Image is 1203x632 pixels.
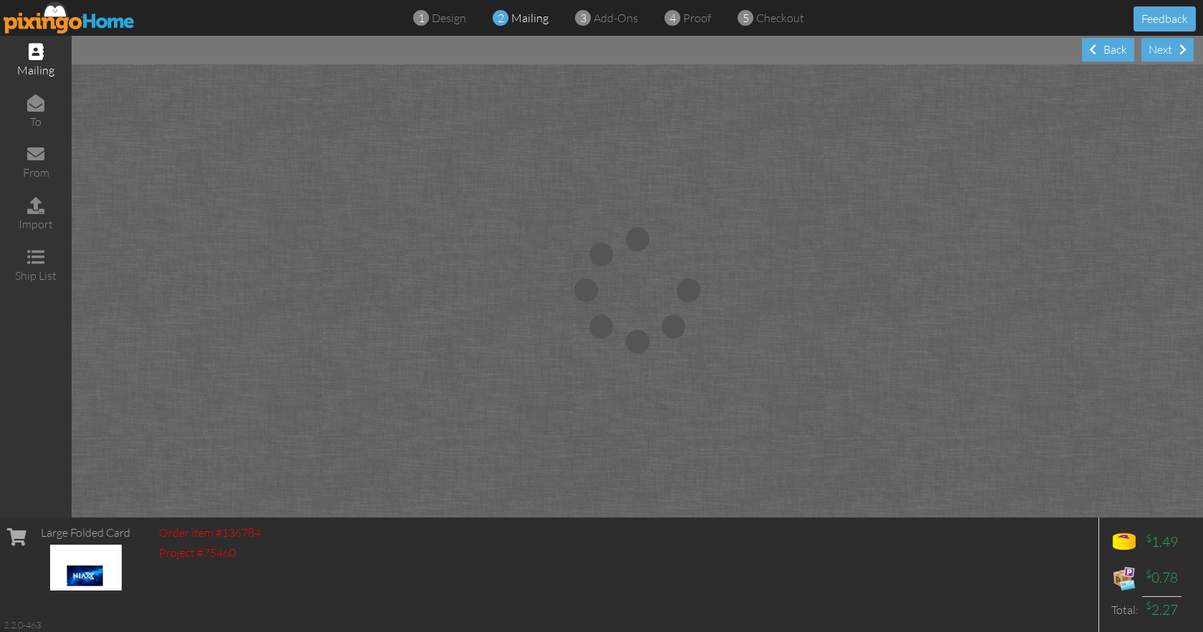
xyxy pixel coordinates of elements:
td: Total: [1106,596,1142,623]
div: Project #75460 [159,545,261,561]
span: checkout [756,11,804,25]
img: pixingo logo [4,1,135,34]
span: 3 [580,10,586,26]
img: 136784-1-1760480396750-626d8518b9dcb77c-qa.jpg [50,545,122,590]
div: Order item #136784 [159,525,261,541]
span: mailing [511,11,549,25]
td: 0.78 [1142,560,1182,596]
sup: $ [1146,599,1151,611]
sup: $ [1146,532,1151,544]
div: Large Folded Card [41,525,130,541]
img: expense-icon.png [1110,564,1139,593]
span: 5 [743,10,749,26]
div: 2.2.0-463 [4,618,41,631]
span: design [432,11,466,25]
td: 2.27 [1142,596,1182,623]
div: Next [1141,38,1194,62]
span: 1 [418,10,425,26]
span: add-ons [594,11,638,25]
span: 2 [498,10,504,26]
div: Back [1082,38,1134,62]
td: 1.49 [1142,525,1182,560]
button: Feedback [1134,6,1196,31]
span: proof [683,11,711,25]
sup: $ [1146,568,1151,580]
span: 4 [670,10,676,26]
img: points-icon.png [1110,528,1139,557]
